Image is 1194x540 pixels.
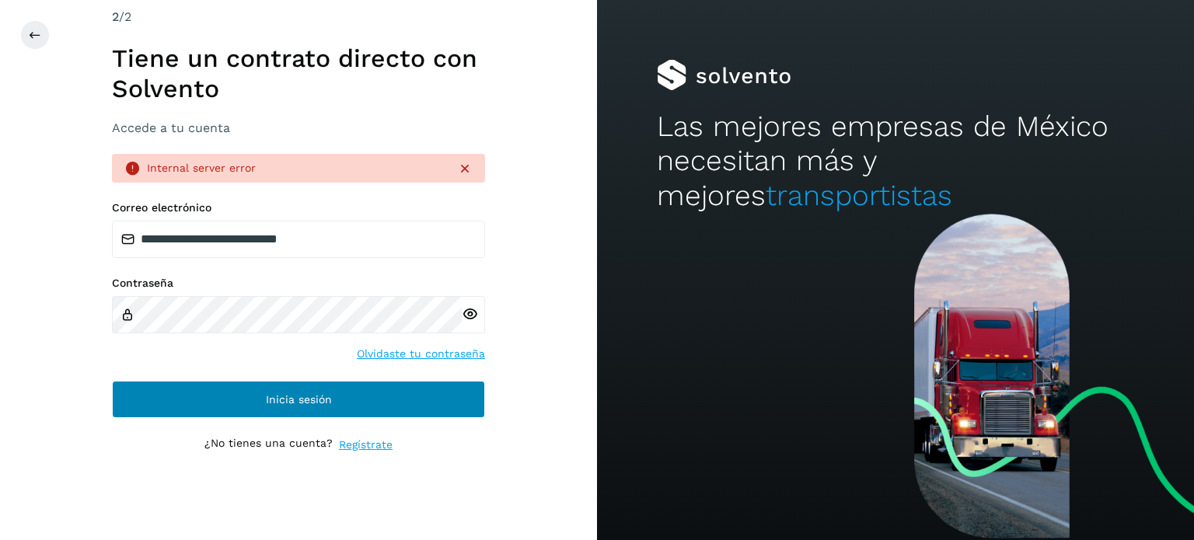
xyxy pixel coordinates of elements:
[112,44,485,103] h1: Tiene un contrato directo con Solvento
[357,346,485,362] a: Olvidaste tu contraseña
[112,8,485,26] div: /2
[657,110,1134,213] h2: Las mejores empresas de México necesitan más y mejores
[112,120,485,135] h3: Accede a tu cuenta
[204,437,333,453] p: ¿No tienes una cuenta?
[266,394,332,405] span: Inicia sesión
[112,277,485,290] label: Contraseña
[112,9,119,24] span: 2
[339,437,393,453] a: Regístrate
[766,179,952,212] span: transportistas
[112,381,485,418] button: Inicia sesión
[180,472,417,532] iframe: reCAPTCHA
[147,160,445,176] div: Internal server error
[112,201,485,214] label: Correo electrónico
